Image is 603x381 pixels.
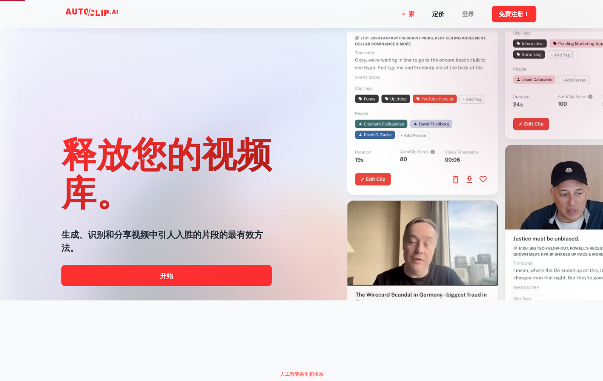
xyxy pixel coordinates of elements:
[280,371,323,377] font: 人工智能索引和搜索
[61,132,272,212] font: 释放您的视频库。
[61,265,272,286] a: 开始
[432,11,444,18] font: 定价
[408,11,415,18] font: 家
[492,6,536,22] button: 免费注册！
[160,272,173,279] font: 开始
[61,229,263,253] font: 生成、识别和分享视频中引人入胜的片段的最有效方法。
[462,11,474,18] font: 登录
[499,11,529,18] font: 免费注册！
